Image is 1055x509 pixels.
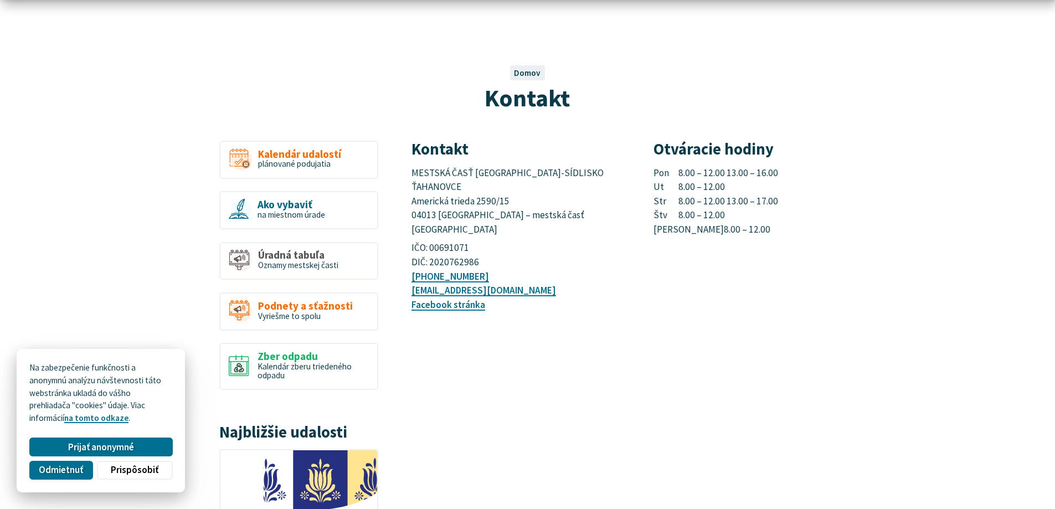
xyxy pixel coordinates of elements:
[29,362,172,425] p: Na zabezpečenie funkčnosti a anonymnú analýzu návštevnosti táto webstránka ukladá do vášho prehli...
[111,464,158,476] span: Prispôsobiť
[258,199,325,210] span: Ako vybaviť
[411,241,627,269] p: IČO: 00691071 DIČ: 2020762986
[39,464,83,476] span: Odmietnuť
[411,270,489,282] a: [PHONE_NUMBER]
[653,141,869,158] h3: Otváracie hodiny
[653,194,679,209] span: Str
[97,461,172,480] button: Prispôsobiť
[653,180,679,194] span: Ut
[219,424,378,441] h3: Najbližšie udalosti
[64,413,128,423] a: na tomto odkaze
[219,242,378,280] a: Úradná tabuľa Oznamy mestskej časti
[258,351,369,362] span: Zber odpadu
[411,299,485,311] a: Facebook stránka
[258,311,321,321] span: Vyriešme to spolu
[485,83,570,113] span: Kontakt
[653,208,679,223] span: Štv
[258,209,325,220] span: na miestnom úrade
[411,284,556,296] a: [EMAIL_ADDRESS][DOMAIN_NAME]
[258,300,353,312] span: Podnety a sťažnosti
[219,191,378,229] a: Ako vybaviť na miestnom úrade
[258,249,338,261] span: Úradná tabuľa
[653,223,724,237] span: [PERSON_NAME]
[29,438,172,456] button: Prijať anonymné
[219,343,378,390] a: Zber odpadu Kalendár zberu triedeného odpadu
[258,148,341,160] span: Kalendár udalostí
[258,158,331,169] span: plánované podujatia
[411,167,605,236] span: MESTSKÁ ČASŤ [GEOGRAPHIC_DATA]-SÍDLISKO ŤAHANOVCE Americká trieda 2590/15 04013 [GEOGRAPHIC_DATA]...
[514,68,541,78] a: Domov
[219,292,378,331] a: Podnety a sťažnosti Vyriešme to spolu
[653,166,869,237] p: 8.00 – 12.00 13.00 – 16.00 8.00 – 12.00 8.00 – 12.00 13.00 – 17.00 8.00 – 12.00 8.00 – 12.00
[258,361,352,381] span: Kalendár zberu triedeného odpadu
[258,260,338,270] span: Oznamy mestskej časti
[29,461,92,480] button: Odmietnuť
[411,141,627,158] h3: Kontakt
[68,441,134,453] span: Prijať anonymné
[653,166,679,181] span: Pon
[219,141,378,179] a: Kalendár udalostí plánované podujatia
